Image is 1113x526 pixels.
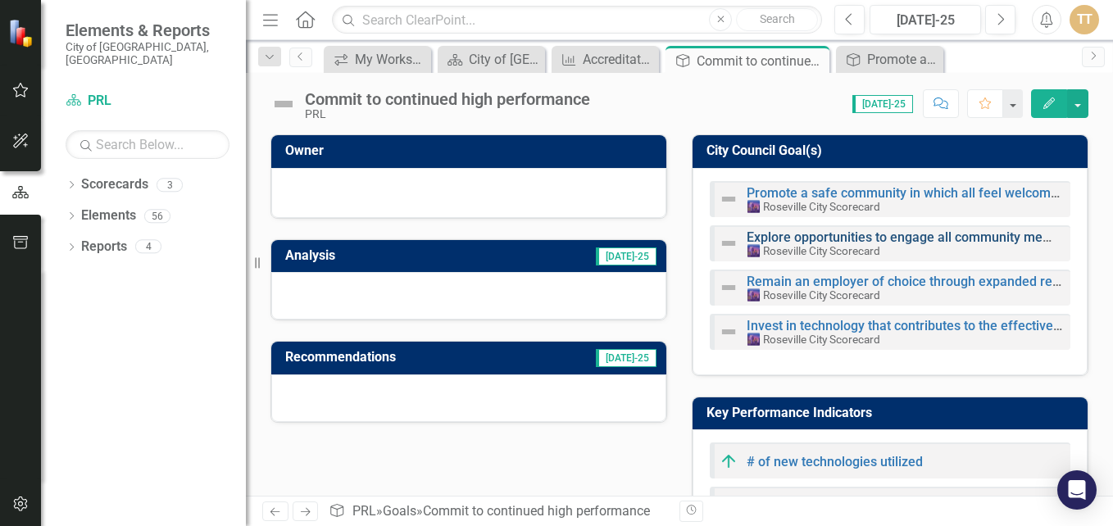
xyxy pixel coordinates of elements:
a: Goals [383,503,416,519]
div: Accreditation achieved / maintained [583,49,655,70]
small: 🌆 Roseville City Scorecard [747,288,880,302]
div: 56 [144,209,170,223]
div: 3 [157,178,183,192]
button: Search [736,8,818,31]
a: Accreditation achieved / maintained [556,49,655,70]
div: Commit to continued high performance [697,51,825,71]
h3: Recommendations [285,350,524,365]
span: Elements & Reports [66,20,229,40]
a: PRL [66,92,229,111]
a: Promote a safe community in which all feel welcome and included. [840,49,939,70]
a: Reports [81,238,127,256]
a: My Workspace [328,49,427,70]
div: Commit to continued high performance [423,503,650,519]
div: PRL [305,108,590,120]
h3: Key Performance Indicators [706,406,1079,420]
div: Open Intercom Messenger [1057,470,1097,510]
span: [DATE]-25 [596,247,656,265]
img: Not Defined [719,322,738,342]
img: Not Defined [719,234,738,253]
img: ClearPoint Strategy [8,19,37,48]
img: Not Defined [719,189,738,209]
a: Elements [81,206,136,225]
span: [DATE]-25 [596,349,656,367]
div: » » [329,502,667,521]
div: 4 [135,240,161,254]
a: PRL [352,503,376,519]
a: # of new technologies utilized [747,454,923,469]
h3: City Council Goal(s) [706,143,1079,158]
img: On Target [719,496,738,515]
input: Search Below... [66,130,229,159]
button: [DATE]-25 [870,5,981,34]
div: Commit to continued high performance [305,90,590,108]
div: [DATE]-25 [875,11,975,30]
div: My Workspace [355,49,427,70]
button: TT [1070,5,1099,34]
div: City of [GEOGRAPHIC_DATA] [469,49,541,70]
input: Search ClearPoint... [332,6,822,34]
small: City of [GEOGRAPHIC_DATA], [GEOGRAPHIC_DATA] [66,40,229,67]
h3: Analysis [285,248,452,263]
img: Not Defined [719,278,738,297]
small: 🌆 Roseville City Scorecard [747,200,880,213]
small: 🌆 Roseville City Scorecard [747,244,880,257]
a: City of [GEOGRAPHIC_DATA] [442,49,541,70]
img: Not Defined [270,91,297,117]
div: Promote a safe community in which all feel welcome and included. [867,49,939,70]
a: Scorecards [81,175,148,194]
h3: Owner [285,143,658,158]
span: [DATE]-25 [852,95,913,113]
small: 🌆 Roseville City Scorecard [747,333,880,346]
img: On Target [719,451,738,471]
span: Search [760,12,795,25]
